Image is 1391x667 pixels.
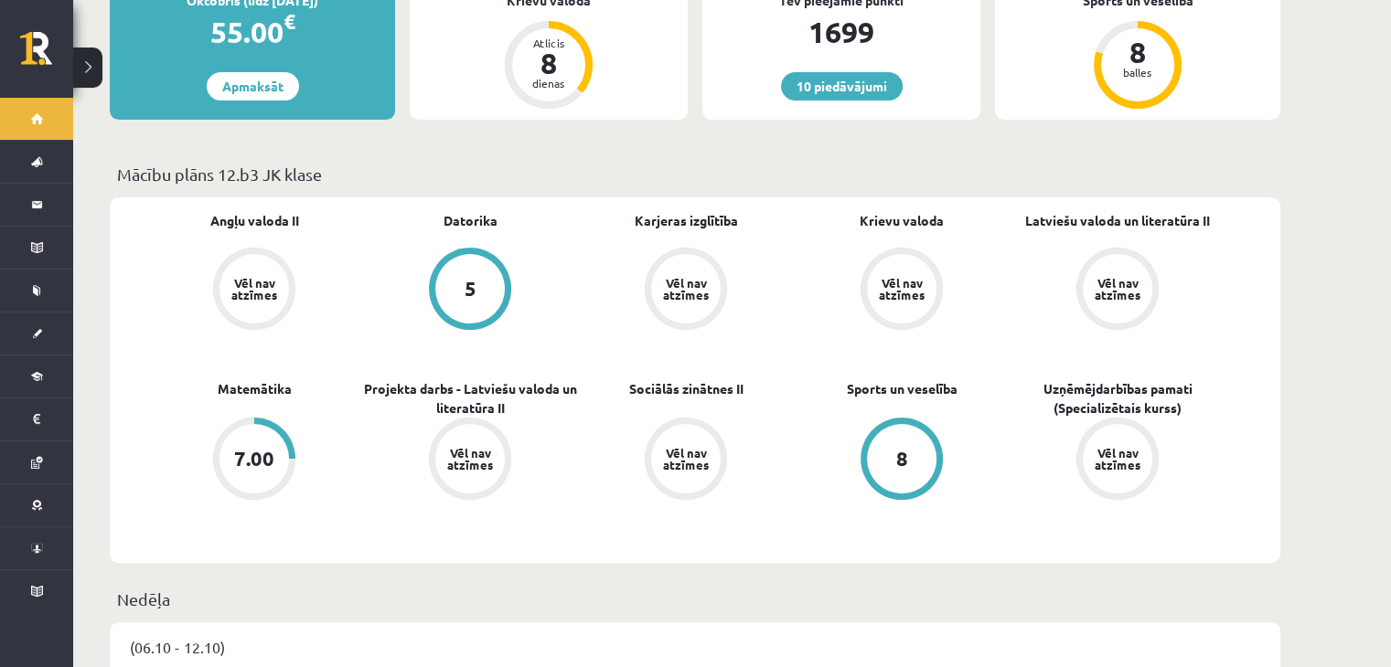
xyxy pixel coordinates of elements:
a: Vēl nav atzīmes [146,248,362,333]
p: Nedēļa [117,587,1273,611]
div: Vēl nav atzīmes [444,447,496,471]
div: Vēl nav atzīmes [660,447,712,471]
p: Mācību plāns 12.b3 JK klase [117,162,1273,186]
a: Latviešu valoda un literatūra II [1025,211,1210,230]
a: Datorika [444,211,498,230]
a: Angļu valoda II [210,211,299,230]
a: Vēl nav atzīmes [1010,248,1225,333]
a: Sports un veselība [847,379,958,398]
div: 8 [521,48,576,78]
div: 55.00 [110,10,395,54]
a: Vēl nav atzīmes [578,418,794,503]
a: Krievu valoda [860,211,944,230]
div: balles [1110,67,1165,78]
a: Vēl nav atzīmes [362,418,578,503]
a: Karjeras izglītība [635,211,738,230]
div: Vēl nav atzīmes [660,277,712,301]
a: Projekta darbs - Latviešu valoda un literatūra II [362,379,578,418]
div: Vēl nav atzīmes [1092,277,1143,301]
a: Vēl nav atzīmes [794,248,1010,333]
div: Vēl nav atzīmes [1092,447,1143,471]
a: Apmaksāt [207,72,299,101]
div: 7.00 [234,449,274,469]
a: 5 [362,248,578,333]
div: 1699 [702,10,980,54]
a: 10 piedāvājumi [781,72,903,101]
div: 8 [1110,37,1165,67]
div: Vēl nav atzīmes [229,277,280,301]
div: dienas [521,78,576,89]
a: Rīgas 1. Tālmācības vidusskola [20,32,73,78]
a: Vēl nav atzīmes [1010,418,1225,503]
a: 7.00 [146,418,362,503]
a: 8 [794,418,1010,503]
a: Matemātika [218,379,292,398]
a: Sociālās zinātnes II [629,379,744,398]
span: € [284,8,295,35]
div: Atlicis [521,37,576,48]
a: Vēl nav atzīmes [578,248,794,333]
div: Vēl nav atzīmes [876,277,927,301]
a: Uzņēmējdarbības pamati (Specializētais kurss) [1010,379,1225,418]
div: 5 [465,279,476,299]
div: 8 [896,449,908,469]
